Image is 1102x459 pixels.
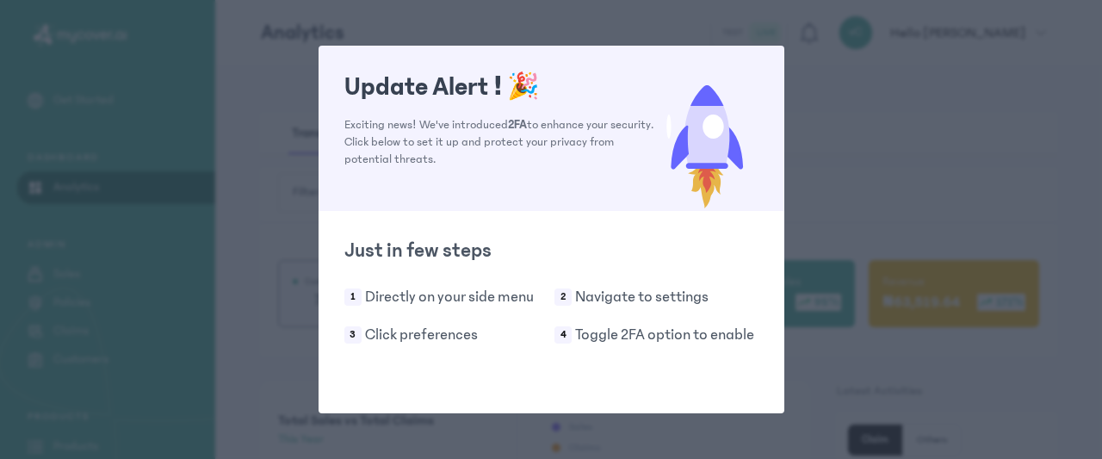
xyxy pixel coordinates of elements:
span: 2FA [508,118,527,132]
span: 4 [554,326,572,344]
span: 🎉 [507,72,539,102]
span: 2 [554,288,572,306]
h2: Just in few steps [344,237,758,264]
p: Exciting news! We've introduced to enhance your security. Click below to set it up and protect yo... [344,116,655,168]
p: Directly on your side menu [365,285,534,309]
p: Navigate to settings [575,285,709,309]
h1: Update Alert ! [344,71,655,102]
p: Click preferences [365,323,478,347]
span: 3 [344,326,362,344]
p: Toggle 2FA option to enable [575,323,754,347]
span: 1 [344,288,362,306]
